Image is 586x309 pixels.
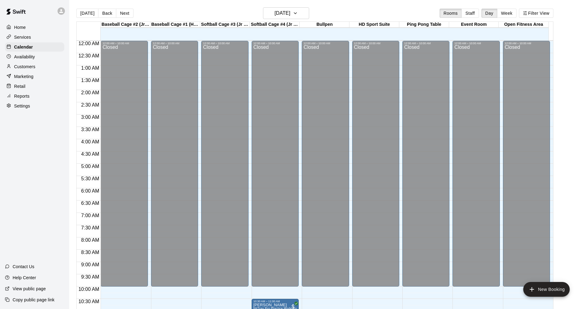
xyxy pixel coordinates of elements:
a: Settings [5,101,64,111]
div: 12:00 AM – 10:00 AM: Closed [101,41,148,287]
p: Help Center [13,275,36,281]
button: [DATE] [76,9,98,18]
div: Closed [505,45,548,289]
span: 8:00 AM [80,237,101,243]
div: HD Sport Suite [349,22,399,28]
span: 2:30 AM [80,102,101,108]
span: 6:30 AM [80,201,101,206]
span: 6:00 AM [80,188,101,194]
span: 7:00 AM [80,213,101,218]
span: 5:00 AM [80,164,101,169]
div: Closed [454,45,498,289]
div: 12:00 AM – 10:00 AM [354,42,397,45]
div: Closed [354,45,397,289]
span: 8:30 AM [80,250,101,255]
a: Home [5,23,64,32]
div: Closed [404,45,448,289]
span: 5:30 AM [80,176,101,181]
p: Calendar [14,44,33,50]
p: Availability [14,54,35,60]
div: 12:00 AM – 10:00 AM: Closed [503,41,550,287]
div: Closed [203,45,246,289]
div: 12:00 AM – 10:00 AM: Closed [402,41,449,287]
p: Contact Us [13,264,34,270]
div: 10:30 AM – 11:00 AM [253,300,297,303]
p: Services [14,34,31,40]
p: View public page [13,286,46,292]
button: Next [116,9,133,18]
div: Event Room [449,22,499,28]
div: 12:00 AM – 10:00 AM [454,42,498,45]
div: 12:00 AM – 10:00 AM: Closed [201,41,248,287]
span: 7:30 AM [80,225,101,230]
p: Marketing [14,73,34,80]
div: Closed [253,45,297,289]
span: 3:30 AM [80,127,101,132]
div: 12:00 AM – 10:00 AM: Closed [252,41,299,287]
button: [DATE] [263,7,309,19]
span: 9:30 AM [80,274,101,280]
button: Day [481,9,497,18]
span: 1:00 AM [80,65,101,71]
a: Reports [5,92,64,101]
a: Customers [5,62,64,71]
div: 12:00 AM – 10:00 AM: Closed [452,41,500,287]
a: Calendar [5,42,64,52]
div: Closed [153,45,196,289]
div: Baseball Cage #1 (Hack Attack) [150,22,200,28]
div: Softball Cage #4 (Jr Hack Attack) [250,22,300,28]
button: Week [497,9,516,18]
h6: [DATE] [275,9,290,18]
div: 12:00 AM – 10:00 AM [505,42,548,45]
span: 4:00 AM [80,139,101,144]
span: 12:00 AM [77,41,101,46]
div: 12:00 AM – 10:00 AM [253,42,297,45]
button: Staff [461,9,479,18]
div: 12:00 AM – 10:00 AM: Closed [151,41,198,287]
div: Open Fitness Area [499,22,548,28]
div: Closed [102,45,146,289]
div: 12:00 AM – 10:00 AM [203,42,246,45]
span: 10:00 AM [77,287,101,292]
div: 12:00 AM – 10:00 AM [153,42,196,45]
a: Availability [5,52,64,61]
div: Closed [304,45,347,289]
button: Rooms [440,9,462,18]
p: Copy public page link [13,297,54,303]
button: add [523,282,570,297]
span: 9:00 AM [80,262,101,267]
div: Softball Cage #3 (Jr Hack Attack) [200,22,250,28]
span: 12:30 AM [77,53,101,58]
div: 12:00 AM – 10:00 AM: Closed [302,41,349,287]
div: Baseball Cage #2 (Jr Hack Attack) [101,22,150,28]
p: Home [14,24,26,30]
p: Customers [14,64,35,70]
span: 1:30 AM [80,78,101,83]
div: Ping Pong Table [399,22,449,28]
div: 12:00 AM – 10:00 AM: Closed [352,41,399,287]
span: 3:00 AM [80,115,101,120]
a: Retail [5,82,64,91]
div: 12:00 AM – 10:00 AM [102,42,146,45]
p: Settings [14,103,30,109]
button: Filter View [519,9,553,18]
div: 12:00 AM – 10:00 AM [404,42,448,45]
a: Marketing [5,72,64,81]
a: Services [5,33,64,42]
button: Back [98,9,116,18]
p: Retail [14,83,26,89]
span: 2:00 AM [80,90,101,95]
span: 10:30 AM [77,299,101,304]
p: Reports [14,93,30,99]
span: 4:30 AM [80,151,101,157]
div: Bullpen [300,22,349,28]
